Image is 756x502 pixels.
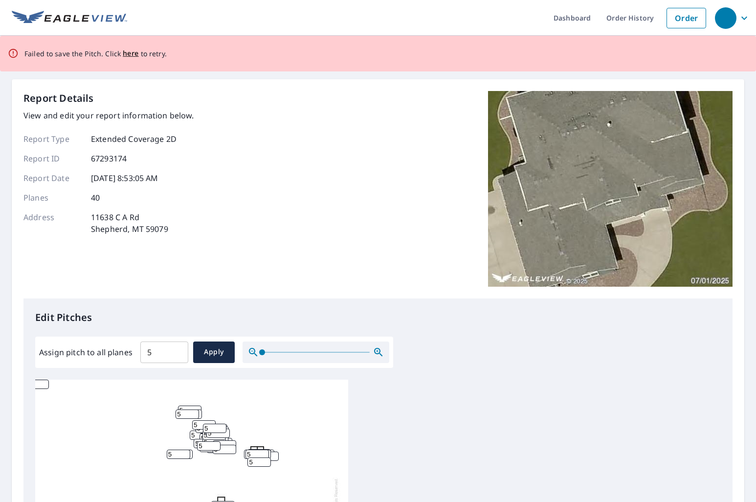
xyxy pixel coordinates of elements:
[91,192,100,204] p: 40
[23,192,82,204] p: Planes
[91,172,158,184] p: [DATE] 8:53:05 AM
[23,172,82,184] p: Report Date
[488,91,733,287] img: Top image
[24,47,167,60] p: Failed to save the Pitch. Click to retry.
[23,211,82,235] p: Address
[23,110,194,121] p: View and edit your report information below.
[39,346,133,358] label: Assign pitch to all planes
[201,346,227,358] span: Apply
[123,47,139,60] button: here
[91,153,127,164] p: 67293174
[23,91,94,106] p: Report Details
[140,339,188,366] input: 00.0
[91,133,177,145] p: Extended Coverage 2D
[91,211,168,235] p: 11638 C A Rd Shepherd, MT 59079
[12,11,127,25] img: EV Logo
[193,342,235,363] button: Apply
[35,310,721,325] p: Edit Pitches
[23,133,82,145] p: Report Type
[23,153,82,164] p: Report ID
[667,8,706,28] a: Order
